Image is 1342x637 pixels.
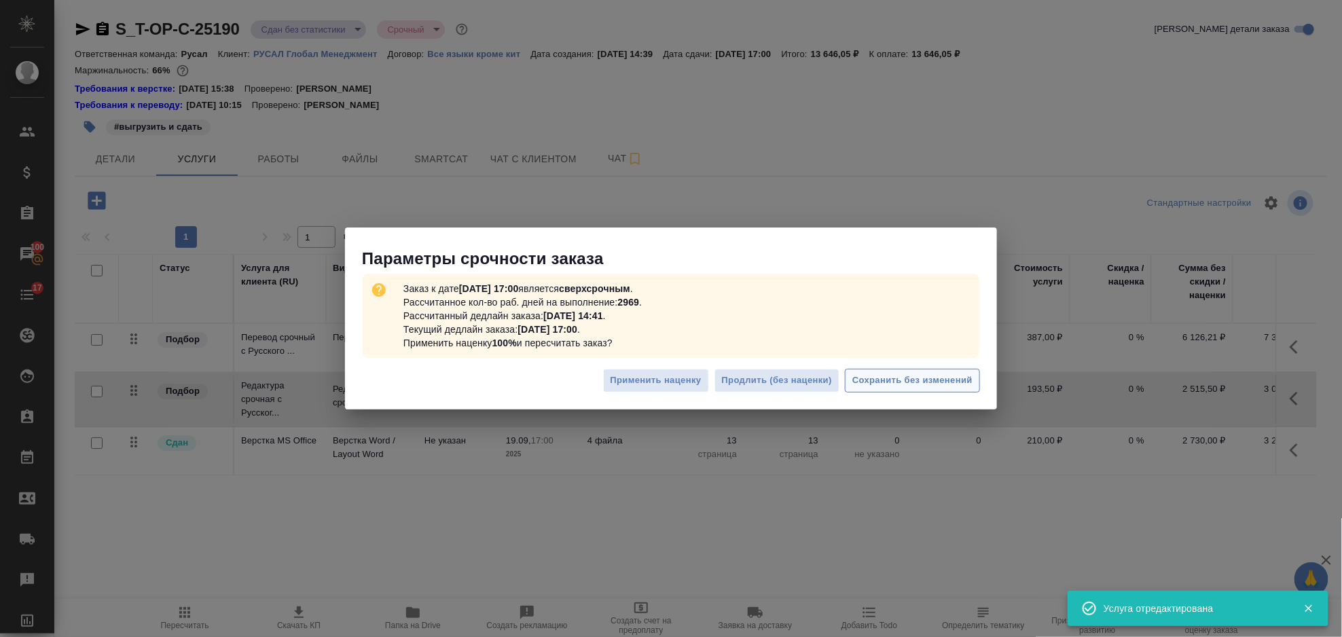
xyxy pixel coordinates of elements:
p: Параметры срочности заказа [362,248,997,270]
div: Услуга отредактирована [1104,602,1283,615]
p: Заказ к дате является . Рассчитанное кол-во раб. дней на выполнение: . Рассчитанный дедлайн заказ... [398,276,647,355]
b: сверхсрочным [559,283,630,294]
button: Сохранить без изменений [845,369,980,393]
button: Применить наценку [603,369,709,393]
span: Сохранить без изменений [852,373,973,388]
button: Продлить (без наценки) [714,369,839,393]
span: Продлить (без наценки) [722,373,832,388]
button: Закрыть [1294,602,1322,615]
b: 100% [492,338,517,348]
b: [DATE] 14:41 [543,310,603,321]
b: [DATE] 17:00 [459,283,519,294]
b: 2969 [618,297,640,308]
b: [DATE] 17:00 [518,324,577,335]
span: Применить наценку [611,373,702,388]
